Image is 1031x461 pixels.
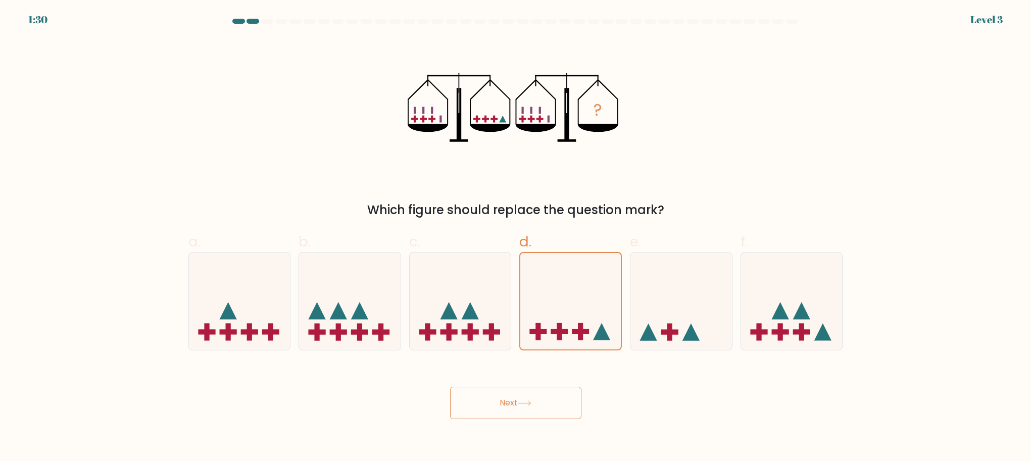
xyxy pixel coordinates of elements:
span: f. [741,232,748,251]
tspan: ? [594,98,602,121]
span: c. [409,232,420,251]
span: a. [188,232,201,251]
span: b. [299,232,311,251]
div: 1:30 [28,12,47,27]
span: d. [519,232,531,251]
div: Which figure should replace the question mark? [194,201,837,219]
span: e. [630,232,641,251]
button: Next [450,387,581,419]
div: Level 3 [970,12,1003,27]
